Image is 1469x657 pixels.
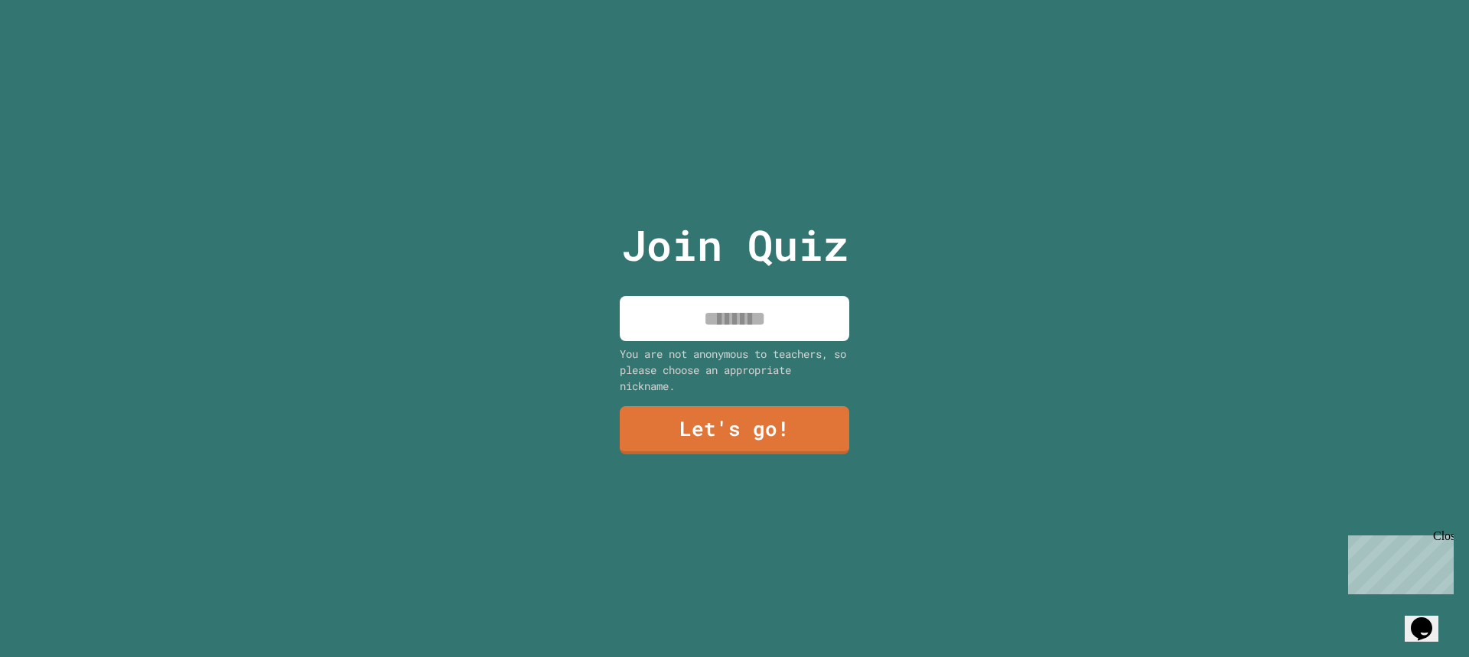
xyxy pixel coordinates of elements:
[1405,596,1454,642] iframe: chat widget
[6,6,106,97] div: Chat with us now!Close
[620,346,849,394] div: You are not anonymous to teachers, so please choose an appropriate nickname.
[620,406,849,454] a: Let's go!
[1342,529,1454,594] iframe: chat widget
[621,213,849,277] p: Join Quiz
